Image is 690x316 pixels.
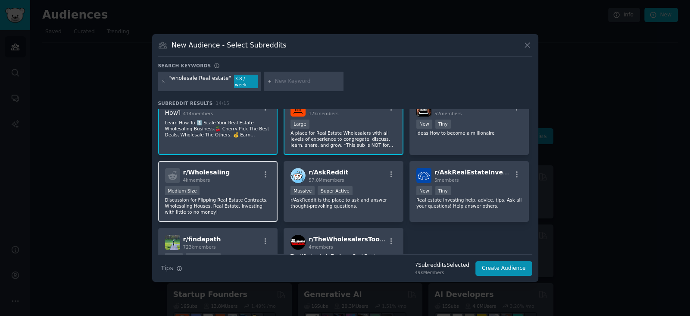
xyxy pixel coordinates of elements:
span: Subreddit Results [158,100,213,106]
p: Real estate investing help, advice, tips. Ask all your questions! Help answer others. [416,197,522,209]
span: 17k members [309,111,338,116]
div: New [416,120,432,129]
span: 52 members [434,111,462,116]
p: A place for Real Estate Wholesalers with all levels of experience to congregate, discuss, learn, ... [290,130,397,148]
button: Tips [158,261,185,276]
div: Super Active [318,186,353,195]
div: Super Active [186,253,221,262]
span: Tips [161,264,173,273]
span: r/ TheWholesalersToolbox [309,236,394,243]
input: New Keyword [275,78,340,85]
h3: Search keywords [158,63,211,69]
p: Learn How To 🔝 Scale Your Real Estate Wholesaling Business.🍒 Cherry Pick The Best Deals, Wholesal... [165,120,271,138]
span: 4k members [183,177,210,183]
button: Create Audience [475,261,532,276]
div: Massive [290,186,315,195]
p: r/AskReddit is the place to ask and answer thought-provoking questions. [290,197,397,209]
div: Medium Size [165,186,200,195]
div: Large [290,120,309,129]
span: 4 members [309,244,333,250]
img: findapath [165,235,180,250]
span: r/ Wholesaling [183,169,230,176]
p: The Wholesaler’s Toolbox – Real Estate Wholesaling Made Simple Your go-to community for real esta... [290,253,397,271]
div: 3.8 / week [234,75,258,88]
img: TheWholesalersToolbox [290,235,306,250]
div: 49k Members [415,269,469,275]
p: Ideas How to become a millionaire [416,130,522,136]
span: 723k members [183,244,216,250]
span: 14 / 15 [216,101,230,106]
span: r/ AskReddit [309,169,348,176]
div: 7 Subreddit s Selected [415,262,469,269]
img: AskRealEstateInvestor [416,168,431,183]
span: r/ findapath [183,236,221,243]
div: Tiny [435,186,451,195]
span: 5 members [434,177,459,183]
p: Discussion for Flipping Real Estate Contracts. Wholesaling Houses, Real Estate, Investing with li... [165,197,271,215]
span: r/ AskRealEstateInvestor [434,169,517,176]
h3: New Audience - Select Subreddits [172,41,286,50]
span: 57.0M members [309,177,344,183]
span: 414 members [183,111,213,116]
div: "wholesale Real estate" [169,75,231,88]
div: Tiny [435,120,451,129]
img: AskReddit [290,168,306,183]
div: New [416,186,432,195]
div: Huge [165,253,183,262]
